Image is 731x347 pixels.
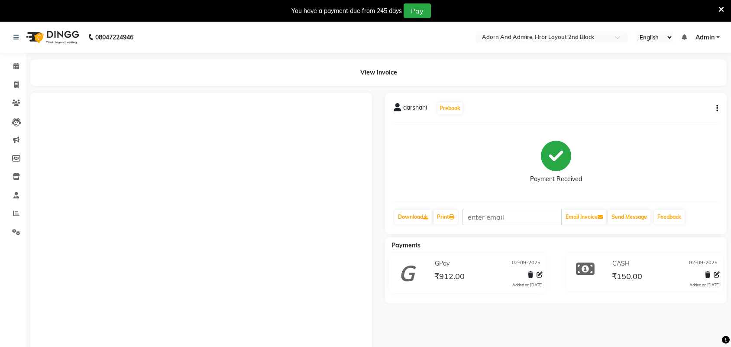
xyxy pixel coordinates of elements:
button: Email Invoice [562,210,606,224]
span: darshani [403,103,427,115]
button: Pay [404,3,431,18]
button: Prebook [437,102,463,114]
img: logo [22,25,81,49]
span: 02-09-2025 [689,259,718,268]
span: CASH [612,259,630,268]
span: GPay [435,259,450,268]
div: Added on [DATE] [512,282,543,288]
input: enter email [462,209,562,225]
div: View Invoice [30,59,727,86]
span: Payments [391,241,420,249]
span: Admin [695,33,715,42]
div: Added on [DATE] [689,282,720,288]
span: ₹150.00 [612,271,642,283]
a: Download [395,210,432,224]
b: 08047224946 [95,25,133,49]
button: Send Message [608,210,650,224]
div: You have a payment due from 245 days [291,6,402,16]
a: Print [433,210,458,224]
a: Feedback [654,210,685,224]
span: ₹912.00 [434,271,465,283]
span: 02-09-2025 [512,259,540,268]
div: Payment Received [530,175,582,184]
